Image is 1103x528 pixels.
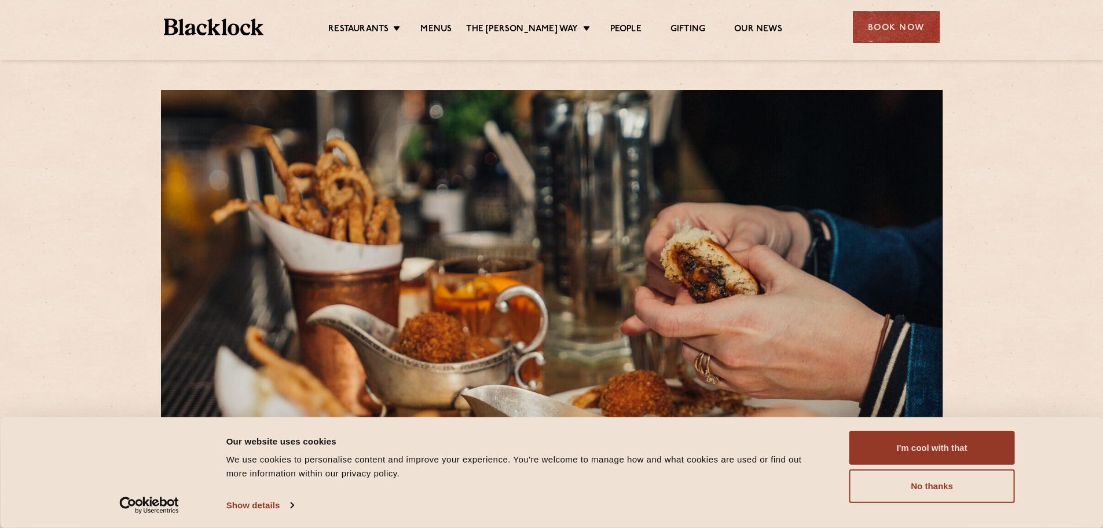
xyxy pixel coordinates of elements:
a: Menus [420,24,452,37]
a: People [610,24,642,37]
a: Our News [734,24,782,37]
button: I'm cool with that [849,431,1015,465]
div: Book Now [853,11,940,43]
a: Show details [226,497,294,514]
div: Our website uses cookies [226,434,823,448]
a: Restaurants [328,24,389,37]
a: Usercentrics Cookiebot - opens in a new window [98,497,200,514]
a: The [PERSON_NAME] Way [466,24,578,37]
div: We use cookies to personalise content and improve your experience. You're welcome to manage how a... [226,453,823,480]
img: BL_Textured_Logo-footer-cropped.svg [164,19,264,35]
button: No thanks [849,469,1015,503]
a: Gifting [670,24,705,37]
